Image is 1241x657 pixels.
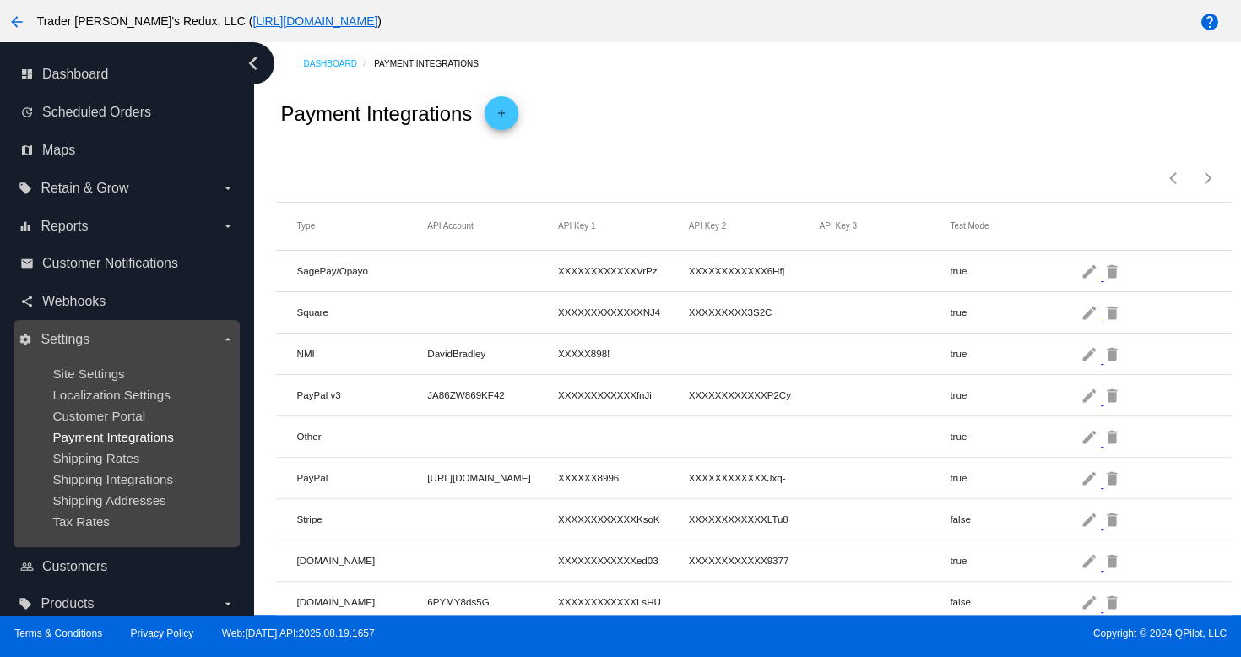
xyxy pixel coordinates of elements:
[19,182,32,195] i: local_offer
[41,596,94,611] span: Products
[296,509,427,529] mat-cell: Stripe
[19,597,32,611] i: local_offer
[689,468,820,487] mat-cell: XXXXXXXXXXXXJxq-
[296,344,427,363] mat-cell: NMI
[221,220,235,233] i: arrow_drop_down
[240,50,267,77] i: chevron_left
[1103,464,1124,491] mat-icon: delete
[689,385,820,405] mat-cell: XXXXXXXXXXXXP2Cy
[296,551,427,570] mat-cell: [DOMAIN_NAME]
[427,592,558,611] mat-cell: 6PYMY8ds5G
[950,551,1081,570] mat-cell: true
[1200,12,1220,32] mat-icon: help
[14,627,102,639] a: Terms & Conditions
[42,143,75,158] span: Maps
[20,99,235,126] a: update Scheduled Orders
[296,221,427,231] mat-header-cell: Type
[689,509,820,529] mat-cell: XXXXXXXXXXXXLTu8
[1081,299,1101,325] mat-icon: edit
[20,68,34,81] i: dashboard
[52,430,174,444] a: Payment Integrations
[131,627,194,639] a: Privacy Policy
[558,468,689,487] mat-cell: XXXXXX8996
[221,333,235,346] i: arrow_drop_down
[52,409,145,423] a: Customer Portal
[427,221,558,231] mat-header-cell: API Account
[20,144,34,157] i: map
[221,182,235,195] i: arrow_drop_down
[1103,382,1124,408] mat-icon: delete
[41,332,89,347] span: Settings
[20,295,34,308] i: share
[222,627,375,639] a: Web:[DATE] API:2025.08.19.1657
[1081,423,1101,449] mat-icon: edit
[20,257,34,270] i: email
[950,261,1081,280] mat-cell: true
[52,493,165,508] a: Shipping Addresses
[1103,423,1124,449] mat-icon: delete
[491,107,512,128] mat-icon: add
[950,344,1081,363] mat-cell: true
[296,426,427,446] mat-cell: Other
[950,426,1081,446] mat-cell: true
[635,627,1227,639] span: Copyright © 2024 QPilot, LLC
[558,221,689,231] mat-header-cell: API Key 1
[296,385,427,405] mat-cell: PayPal v3
[558,261,689,280] mat-cell: XXXXXXXXXXXXVrPz
[42,256,178,271] span: Customer Notifications
[1103,340,1124,367] mat-icon: delete
[558,509,689,529] mat-cell: XXXXXXXXXXXXKsoK
[296,592,427,611] mat-cell: [DOMAIN_NAME]
[20,137,235,164] a: map Maps
[427,385,558,405] mat-cell: JA86ZW869KF42
[296,468,427,487] mat-cell: PayPal
[52,514,110,529] a: Tax Rates
[950,468,1081,487] mat-cell: true
[19,220,32,233] i: equalizer
[819,221,950,231] mat-header-cell: API Key 3
[41,181,128,196] span: Retain & Grow
[1081,464,1101,491] mat-icon: edit
[42,559,107,574] span: Customers
[1103,258,1124,284] mat-icon: delete
[558,385,689,405] mat-cell: XXXXXXXXXXXXfnJi
[19,333,32,346] i: settings
[296,261,427,280] mat-cell: SagePay/Opayo
[558,344,689,363] mat-cell: XXXXX898!
[427,344,558,363] mat-cell: DavidBradley
[1103,547,1124,573] mat-icon: delete
[950,302,1081,322] mat-cell: true
[42,105,151,120] span: Scheduled Orders
[558,592,689,611] mat-cell: XXXXXXXXXXXXLsHU
[1081,547,1101,573] mat-icon: edit
[221,597,235,611] i: arrow_drop_down
[7,12,27,32] mat-icon: arrow_back
[689,551,820,570] mat-cell: XXXXXXXXXXXX9377
[1081,340,1101,367] mat-icon: edit
[1103,506,1124,532] mat-icon: delete
[52,451,139,465] span: Shipping Rates
[1103,299,1124,325] mat-icon: delete
[374,51,493,77] a: Payment Integrations
[950,385,1081,405] mat-cell: true
[950,509,1081,529] mat-cell: false
[20,106,34,119] i: update
[280,102,472,126] h2: Payment Integrations
[1081,258,1101,284] mat-icon: edit
[296,302,427,322] mat-cell: Square
[1103,589,1124,615] mat-icon: delete
[689,302,820,322] mat-cell: XXXXXXXXX3S2C
[52,367,124,381] span: Site Settings
[52,472,173,486] a: Shipping Integrations
[42,67,108,82] span: Dashboard
[303,51,374,77] a: Dashboard
[1081,506,1101,532] mat-icon: edit
[950,221,1081,231] mat-header-cell: Test Mode
[1081,382,1101,408] mat-icon: edit
[52,388,170,402] a: Localization Settings
[20,61,235,88] a: dashboard Dashboard
[20,250,235,277] a: email Customer Notifications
